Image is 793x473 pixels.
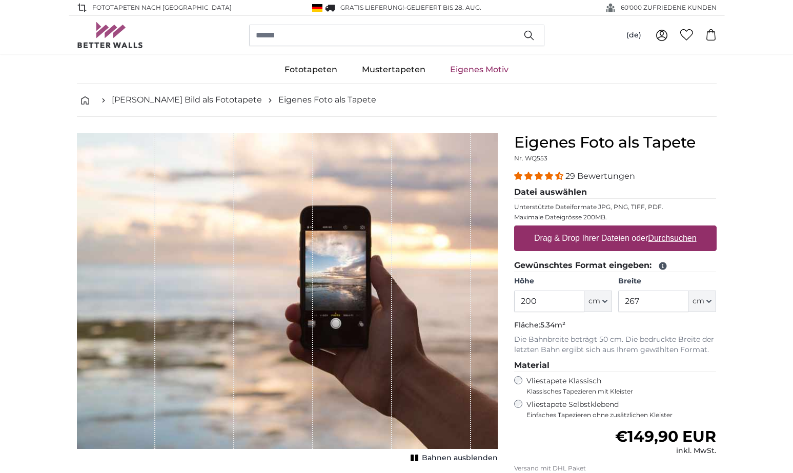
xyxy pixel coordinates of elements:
div: 1 of 1 [77,133,498,465]
button: (de) [618,26,649,45]
a: Fototapeten [272,56,350,83]
p: Die Bahnbreite beträgt 50 cm. Die bedruckte Breite der letzten Bahn ergibt sich aus Ihrem gewählt... [514,335,717,355]
a: Mustertapeten [350,56,438,83]
span: Fototapeten nach [GEOGRAPHIC_DATA] [92,3,232,12]
button: cm [688,291,716,312]
u: Durchsuchen [648,234,696,242]
span: 5.34m² [540,320,565,330]
nav: breadcrumbs [77,84,717,117]
label: Drag & Drop Ihrer Dateien oder [530,228,701,249]
label: Vliestapete Klassisch [526,376,708,396]
h1: Eigenes Foto als Tapete [514,133,717,152]
span: Bahnen ausblenden [422,453,498,463]
label: Vliestapete Selbstklebend [526,400,717,419]
p: Versand mit DHL Paket [514,464,717,472]
span: Einfaches Tapezieren ohne zusätzlichen Kleister [526,411,717,419]
a: Eigenes Foto als Tapete [278,94,376,106]
legend: Datei auswählen [514,186,717,199]
span: cm [693,296,704,306]
p: Unterstützte Dateiformate JPG, PNG, TIFF, PDF. [514,203,717,211]
img: Betterwalls [77,22,144,48]
button: Bahnen ausblenden [408,451,498,465]
p: Maximale Dateigrösse 200MB. [514,213,717,221]
a: [PERSON_NAME] Bild als Fototapete [112,94,262,106]
p: Fläche: [514,320,717,331]
label: Breite [618,276,716,286]
span: - [404,4,481,11]
span: cm [588,296,600,306]
span: 29 Bewertungen [565,171,635,181]
div: inkl. MwSt. [615,446,716,456]
span: 4.34 stars [514,171,565,181]
a: Eigenes Motiv [438,56,521,83]
img: Deutschland [312,4,322,12]
span: 60'000 ZUFRIEDENE KUNDEN [621,3,717,12]
span: GRATIS Lieferung! [340,4,404,11]
span: Nr. WQ553 [514,154,547,162]
span: Klassisches Tapezieren mit Kleister [526,387,708,396]
span: €149,90 EUR [615,427,716,446]
span: Geliefert bis 28. Aug. [406,4,481,11]
legend: Material [514,359,717,372]
label: Höhe [514,276,612,286]
button: cm [584,291,612,312]
legend: Gewünschtes Format eingeben: [514,259,717,272]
